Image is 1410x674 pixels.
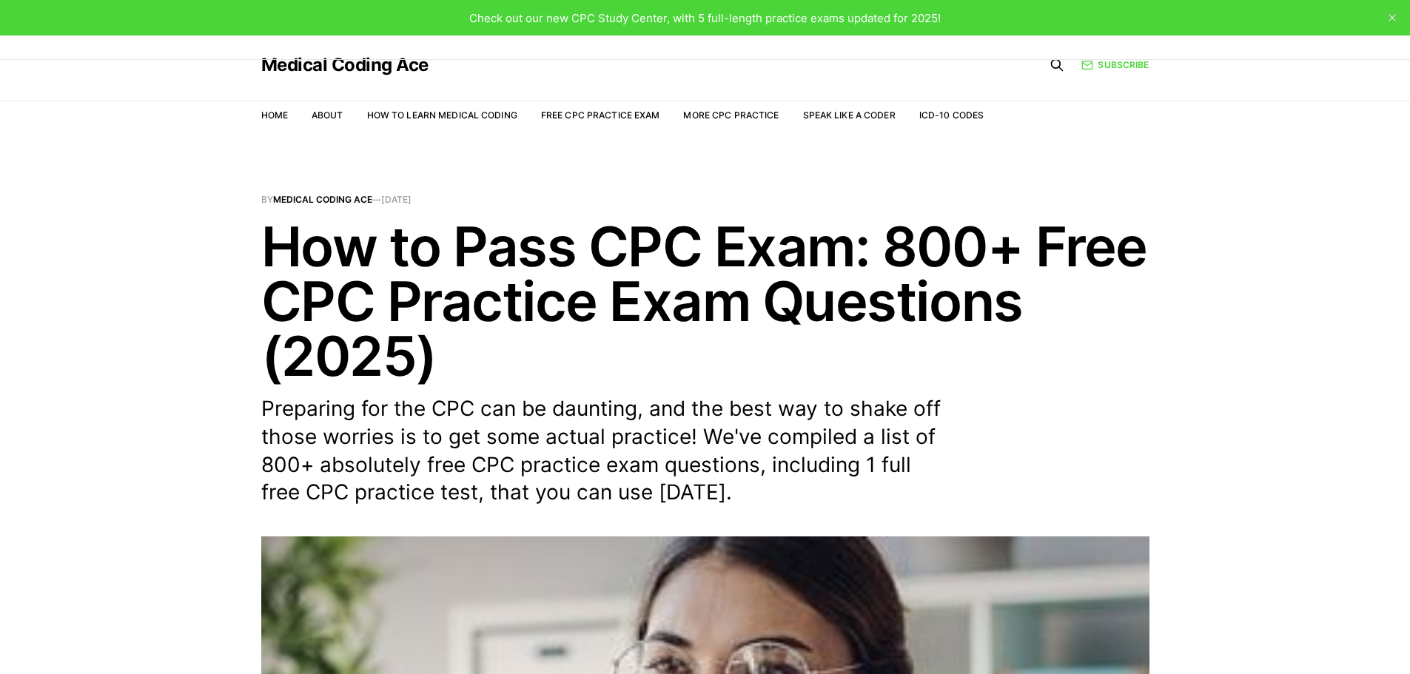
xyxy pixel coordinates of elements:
[803,109,896,121] a: Speak Like a Coder
[469,11,941,25] span: Check out our new CPC Study Center, with 5 full-length practice exams updated for 2025!
[273,194,372,205] a: Medical Coding Ace
[367,109,517,121] a: How to Learn Medical Coding
[1081,58,1149,72] a: Subscribe
[312,109,343,121] a: About
[683,109,779,121] a: More CPC Practice
[261,195,1149,204] span: By —
[1380,6,1404,30] button: close
[541,109,660,121] a: Free CPC Practice Exam
[261,219,1149,383] h1: How to Pass CPC Exam: 800+ Free CPC Practice Exam Questions (2025)
[381,194,412,205] time: [DATE]
[261,56,429,74] a: Medical Coding Ace
[919,109,984,121] a: ICD-10 Codes
[1169,601,1410,674] iframe: portal-trigger
[261,395,942,507] p: Preparing for the CPC can be daunting, and the best way to shake off those worries is to get some...
[261,109,288,121] a: Home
